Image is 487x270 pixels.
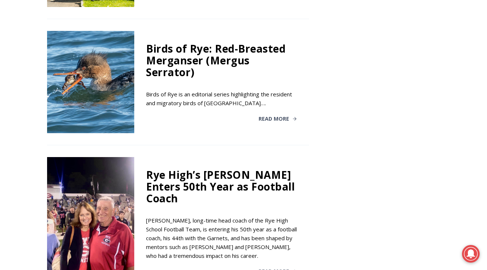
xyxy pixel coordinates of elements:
[259,116,297,121] a: Read More
[192,73,341,90] span: Intern @ [DOMAIN_NAME]
[2,76,72,104] span: Open Tues. - Sun. [PHONE_NUMBER]
[186,0,348,71] div: "At the 10am stand-up meeting, each intern gets a chance to take [PERSON_NAME] and the other inte...
[0,74,74,92] a: Open Tues. - Sun. [PHONE_NUMBER]
[146,216,297,260] div: [PERSON_NAME], long-time head coach of the Rye High School Football Team, is entering his 50th ye...
[76,46,108,88] div: "...watching a master [PERSON_NAME] chef prepare an omakase meal is fascinating dinner theater an...
[146,90,297,107] div: Birds of Rye is an editorial series highlighting the resident and migratory birds of [GEOGRAPHIC_...
[259,116,289,121] span: Read More
[177,71,356,92] a: Intern @ [DOMAIN_NAME]
[146,43,297,78] div: Birds of Rye: Red-Breasted Merganser (Mergus Serrator)
[146,169,297,204] div: Rye High’s [PERSON_NAME] Enters 50th Year as Football Coach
